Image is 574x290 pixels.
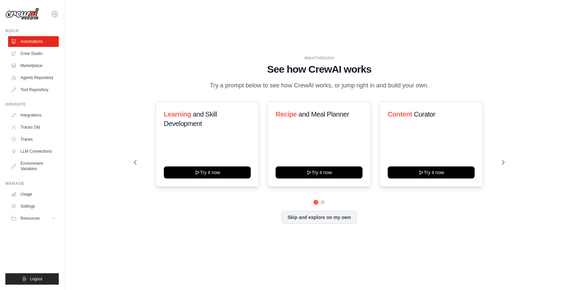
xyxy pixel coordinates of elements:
button: Skip and explore on my own [282,211,356,224]
button: Resources [8,213,59,224]
span: Logout [30,276,42,282]
h1: See how CrewAI works [134,63,505,75]
a: Traces [8,134,59,145]
a: Settings [8,201,59,212]
span: Recipe [276,111,297,118]
span: Resources [20,216,40,221]
div: Manage [5,181,59,186]
div: WALKTHROUGH [134,56,505,61]
a: Environment Variables [8,158,59,174]
button: Logout [5,273,59,285]
span: Content [388,111,412,118]
a: Usage [8,189,59,200]
div: Operate [5,102,59,107]
a: Crew Studio [8,48,59,59]
a: Marketplace [8,60,59,71]
a: Traces Old [8,122,59,133]
img: Logo [5,8,39,20]
button: Try it now [388,166,475,178]
a: Integrations [8,110,59,121]
a: Automations [8,36,59,47]
a: Agents Repository [8,72,59,83]
p: Try a prompt below to see how CrewAI works, or jump right in and build your own. [206,81,432,90]
span: Curator [414,111,435,118]
div: Build [5,28,59,33]
a: LLM Connections [8,146,59,157]
span: Learning [164,111,191,118]
button: Try it now [164,166,251,178]
button: Try it now [276,166,363,178]
a: Tool Repository [8,84,59,95]
span: and Meal Planner [299,111,349,118]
